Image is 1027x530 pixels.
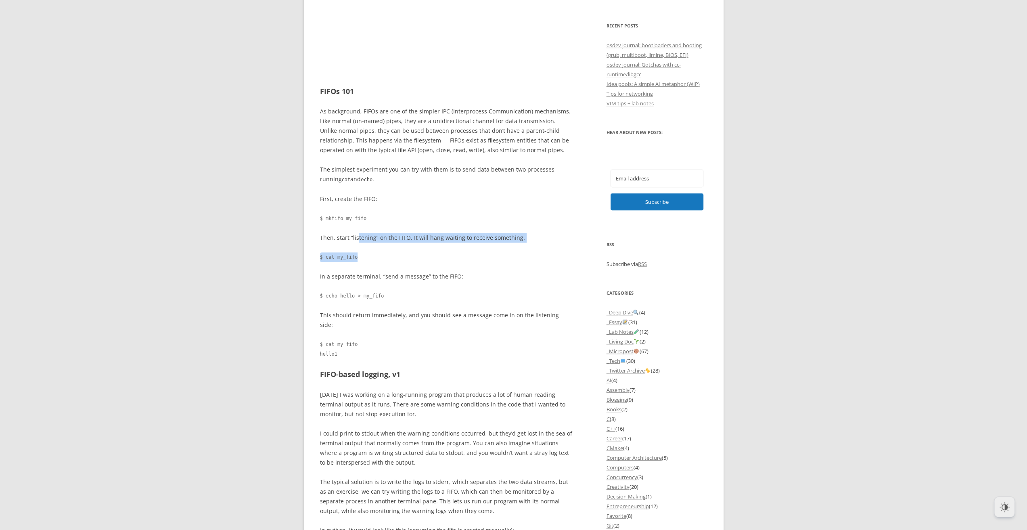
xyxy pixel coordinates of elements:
a: _Lab Notes [607,328,640,335]
img: 🔍 [633,310,638,315]
code: echo [361,177,372,182]
p: I could print to stdout when the warning conditions occurred, but they’d get lost in the sea of t... [320,429,572,467]
p: The typical solution is to write the logs to stderr, which separates the two data streams, but as... [320,477,572,516]
code: $ cat my_fifo [320,252,572,262]
img: 🍪 [634,348,639,354]
li: (12) [607,501,707,511]
li: (1) [607,492,707,501]
h3: Categories [607,288,707,298]
li: (67) [607,346,707,356]
img: 📝 [622,319,627,325]
li: (9) [607,395,707,404]
a: Concurrency [607,473,637,481]
li: (7) [607,385,707,395]
li: (4) [607,463,707,472]
li: (12) [607,327,707,337]
li: (31) [607,317,707,327]
a: AI [607,377,611,384]
a: Computers [607,464,634,471]
a: Decision Making [607,493,646,500]
li: (16) [607,424,707,434]
li: (4) [607,443,707,453]
code: $ mkfifo my_fifo [320,214,572,223]
a: Assembly [607,386,630,394]
img: 💻 [620,358,625,363]
a: _Deep Dive [607,309,639,316]
h3: Recent Posts [607,21,707,31]
h2: FIFO-based logging, v1 [320,369,572,380]
a: Tips for networking [607,90,653,97]
li: (8) [607,511,707,521]
li: (20) [607,482,707,492]
li: (4) [607,308,707,317]
a: _Tech [607,357,626,365]
a: C [607,415,610,423]
a: _Micropost [607,348,640,355]
a: Career [607,435,622,442]
a: _Essay [607,318,628,326]
a: VIM tips + lab notes [607,100,654,107]
li: (8) [607,414,707,424]
p: Then, start “listening” on the FIFO. It will hang waiting to receive something. [320,233,572,243]
li: (4) [607,375,707,385]
a: RSS [638,260,647,268]
li: (17) [607,434,707,443]
a: Blogging [607,396,627,403]
p: As background, FIFOs are one of the simpler IPC (Interprocess Communication) mechanisms. Like nor... [320,107,572,155]
p: Subscribe via [607,259,707,269]
h3: RSS [607,240,707,249]
a: Favorite [607,512,626,520]
p: In a separate terminal, “send a message” to the FIFO: [320,272,572,281]
h2: FIFOs 101 [320,86,572,97]
a: Computer Architecture [607,454,662,461]
code: cat [342,177,351,182]
input: Email address [611,170,703,187]
button: Subscribe [611,193,703,210]
li: (2) [607,337,707,346]
code: $ echo hello > my_fifo [320,291,572,301]
li: (3) [607,472,707,482]
p: First, create the FIFO: [320,194,572,204]
li: (28) [607,366,707,375]
a: _Living Doc [607,338,640,345]
code: $ cat my_fifo hello1 [320,339,572,359]
h3: Hear about new posts: [607,128,707,137]
a: osdev journal: Gotchas with cc-runtime/libgcc [607,61,681,78]
li: (2) [607,404,707,414]
p: [DATE] I was working on a long-running program that produces a lot of human reading terminal outp... [320,390,572,419]
a: Entrepreneurship [607,503,649,510]
a: osdev journal: bootloaders and booting (grub, multiboot, limine, BIOS, EFI) [607,42,702,59]
a: Idea pools: A simple AI metaphor (WIP) [607,80,700,88]
a: Books [607,406,621,413]
a: Creativity [607,483,630,490]
a: CMake [607,444,623,452]
a: C++ [607,425,615,432]
li: (30) [607,356,707,366]
img: 🧪 [634,329,639,334]
p: This should return immediately, and you should see a message come in on the listening side: [320,310,572,330]
img: 🌱 [634,339,639,344]
img: 🐤 [645,368,650,373]
p: The simplest experiment you can try with them is to send data between two processes running and . [320,165,572,184]
a: Git [607,522,613,529]
li: (5) [607,453,707,463]
a: _Twitter Archive [607,367,651,374]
